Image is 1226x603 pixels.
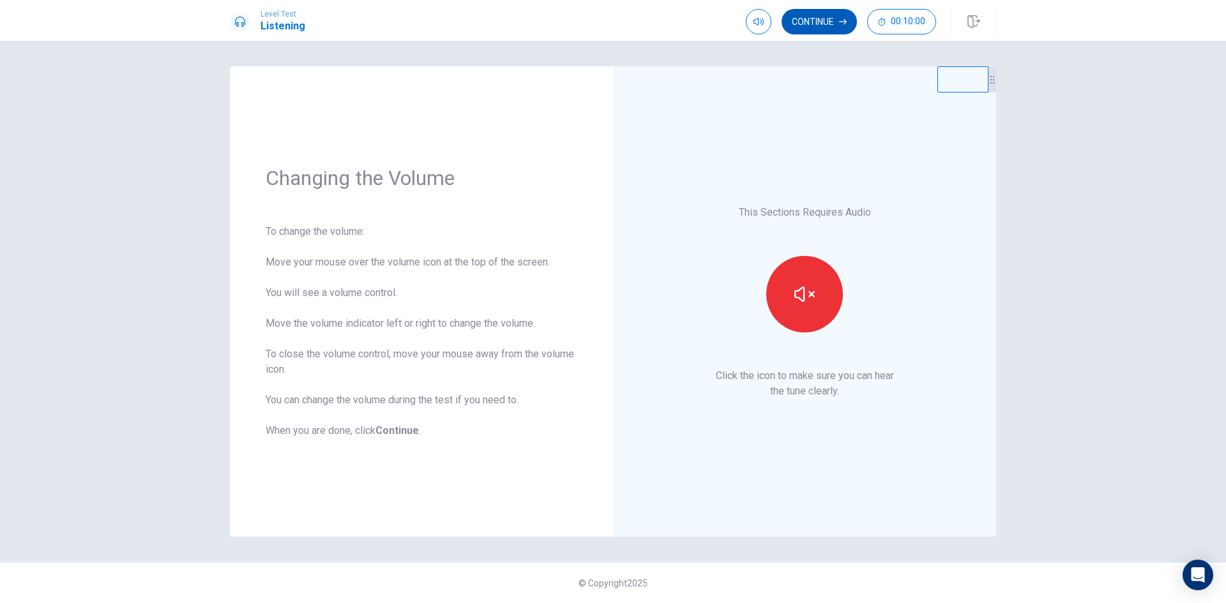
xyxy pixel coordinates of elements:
h1: Listening [261,19,305,34]
b: Continue [375,424,419,436]
p: Click the icon to make sure you can hear the tune clearly. [716,368,894,399]
span: Level Test [261,10,305,19]
h1: Changing the Volume [266,165,577,191]
button: 00:10:00 [867,9,936,34]
p: This Sections Requires Audio [739,205,871,220]
button: Continue [782,9,857,34]
span: 00:10:00 [891,17,925,27]
div: Open Intercom Messenger [1183,560,1213,590]
div: To change the volume: Move your mouse over the volume icon at the top of the screen. You will see... [266,224,577,438]
span: © Copyright 2025 [579,578,647,588]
